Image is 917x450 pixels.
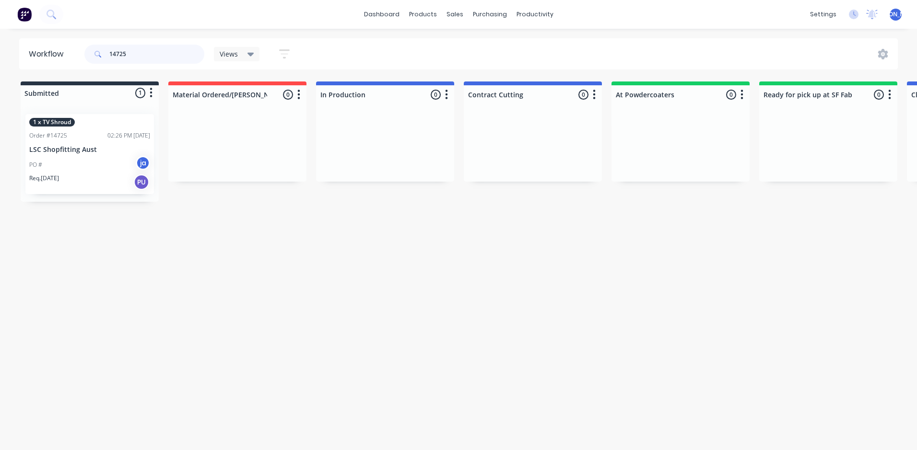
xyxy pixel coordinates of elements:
[359,7,404,22] a: dashboard
[107,131,150,140] div: 02:26 PM [DATE]
[29,118,75,127] div: 1 x TV Shroud
[442,7,468,22] div: sales
[109,45,204,64] input: Search for orders...
[134,174,149,190] div: PU
[136,156,150,170] div: ja
[17,7,32,22] img: Factory
[220,49,238,59] span: Views
[404,7,442,22] div: products
[468,7,512,22] div: purchasing
[29,131,67,140] div: Order #14725
[29,146,150,154] p: LSC Shopfitting Aust
[512,7,558,22] div: productivity
[29,161,42,169] p: PO #
[805,7,841,22] div: settings
[29,48,68,60] div: Workflow
[29,174,59,183] p: Req. [DATE]
[25,114,154,194] div: 1 x TV ShroudOrder #1472502:26 PM [DATE]LSC Shopfitting AustPO #jaReq.[DATE]PU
